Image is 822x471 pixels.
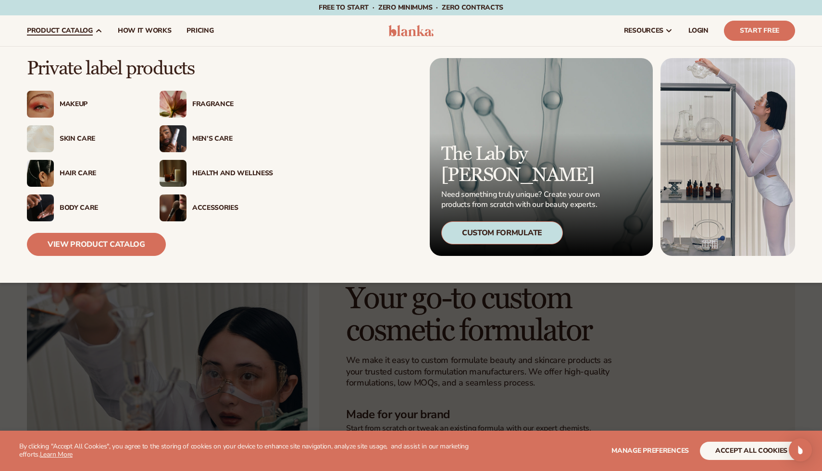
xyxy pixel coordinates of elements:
img: logo [388,25,434,36]
a: Male holding moisturizer bottle. Men’s Care [160,125,273,152]
a: How It Works [110,15,179,46]
div: Health And Wellness [192,169,273,178]
button: Manage preferences [611,442,689,460]
img: Female in lab with equipment. [660,58,795,256]
a: Candles and incense on table. Health And Wellness [160,160,273,187]
a: Female with makeup brush. Accessories [160,194,273,221]
p: By clicking "Accept All Cookies", you agree to the storing of cookies on your device to enhance s... [19,443,485,459]
img: Female with makeup brush. [160,194,187,221]
a: pricing [179,15,221,46]
div: Makeup [60,100,140,109]
span: resources [624,27,663,35]
img: Female with glitter eye makeup. [27,91,54,118]
div: Hair Care [60,169,140,178]
p: The Lab by [PERSON_NAME] [441,144,603,186]
div: Fragrance [192,100,273,109]
span: Manage preferences [611,446,689,455]
a: LOGIN [681,15,716,46]
div: Skin Care [60,135,140,143]
a: Cream moisturizer swatch. Skin Care [27,125,140,152]
img: Candles and incense on table. [160,160,187,187]
img: Male holding moisturizer bottle. [160,125,187,152]
a: resources [616,15,681,46]
img: Female hair pulled back with clips. [27,160,54,187]
span: product catalog [27,27,93,35]
a: Female hair pulled back with clips. Hair Care [27,160,140,187]
p: Private label products [27,58,273,79]
a: Microscopic product formula. The Lab by [PERSON_NAME] Need something truly unique? Create your ow... [430,58,653,256]
span: pricing [187,27,213,35]
div: Custom Formulate [441,221,563,244]
img: Pink blooming flower. [160,91,187,118]
a: Start Free [724,21,795,41]
span: Free to start · ZERO minimums · ZERO contracts [319,3,503,12]
a: product catalog [19,15,110,46]
img: Male hand applying moisturizer. [27,194,54,221]
a: Learn More [40,450,73,459]
div: Men’s Care [192,135,273,143]
span: LOGIN [688,27,709,35]
div: Accessories [192,204,273,212]
a: View Product Catalog [27,233,166,256]
img: Cream moisturizer swatch. [27,125,54,152]
a: Male hand applying moisturizer. Body Care [27,194,140,221]
a: Pink blooming flower. Fragrance [160,91,273,118]
p: Need something truly unique? Create your own products from scratch with our beauty experts. [441,190,603,210]
button: accept all cookies [700,442,803,460]
a: Female with glitter eye makeup. Makeup [27,91,140,118]
div: Open Intercom Messenger [789,438,812,461]
span: How It Works [118,27,172,35]
div: Body Care [60,204,140,212]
